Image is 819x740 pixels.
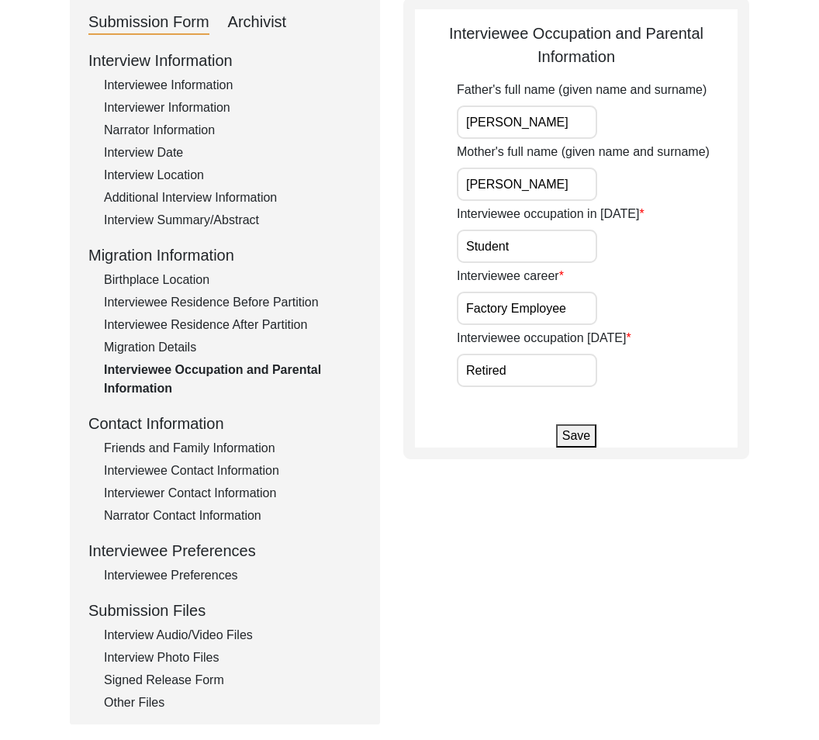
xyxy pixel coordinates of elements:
[104,626,361,645] div: Interview Audio/Video Files
[88,10,209,35] div: Submission Form
[104,566,361,585] div: Interviewee Preferences
[457,205,644,223] label: Interviewee occupation in [DATE]
[104,188,361,207] div: Additional Interview Information
[88,599,361,622] div: Submission Files
[88,539,361,562] div: Interviewee Preferences
[457,81,707,99] label: Father's full name (given name and surname)
[104,316,361,334] div: Interviewee Residence After Partition
[556,424,596,448] button: Save
[104,99,361,117] div: Interviewer Information
[457,329,631,348] label: Interviewee occupation [DATE]
[104,484,361,503] div: Interviewer Contact Information
[104,293,361,312] div: Interviewee Residence Before Partition
[104,671,361,690] div: Signed Release Form
[88,244,361,267] div: Migration Information
[104,439,361,458] div: Friends and Family Information
[88,412,361,435] div: Contact Information
[104,507,361,525] div: Narrator Contact Information
[88,49,361,72] div: Interview Information
[104,211,361,230] div: Interview Summary/Abstract
[104,648,361,667] div: Interview Photo Files
[104,76,361,95] div: Interviewee Information
[457,267,564,285] label: Interviewee career
[104,271,361,289] div: Birthplace Location
[104,144,361,162] div: Interview Date
[104,338,361,357] div: Migration Details
[415,22,738,68] div: Interviewee Occupation and Parental Information
[104,693,361,712] div: Other Files
[228,10,287,35] div: Archivist
[457,143,710,161] label: Mother's full name (given name and surname)
[104,166,361,185] div: Interview Location
[104,361,361,398] div: Interviewee Occupation and Parental Information
[104,121,361,140] div: Narrator Information
[104,462,361,480] div: Interviewee Contact Information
